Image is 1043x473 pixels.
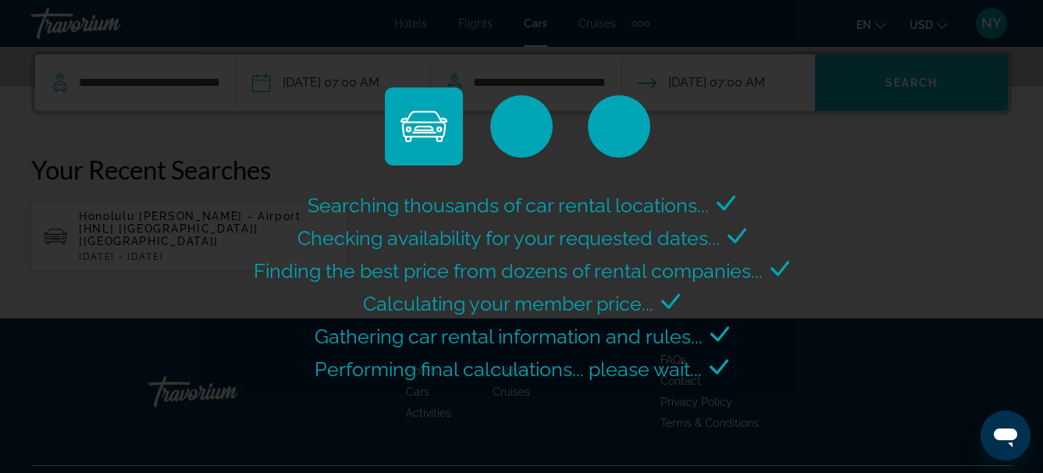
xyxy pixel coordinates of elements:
iframe: Button to launch messaging window [981,411,1031,461]
span: Calculating your member price... [363,292,653,315]
span: Finding the best price from dozens of rental companies... [254,259,763,283]
span: Searching thousands of car rental locations... [308,194,709,217]
span: Checking availability for your requested dates... [297,226,720,250]
span: Performing final calculations... please wait... [315,357,702,381]
span: Gathering car rental information and rules... [315,325,703,348]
